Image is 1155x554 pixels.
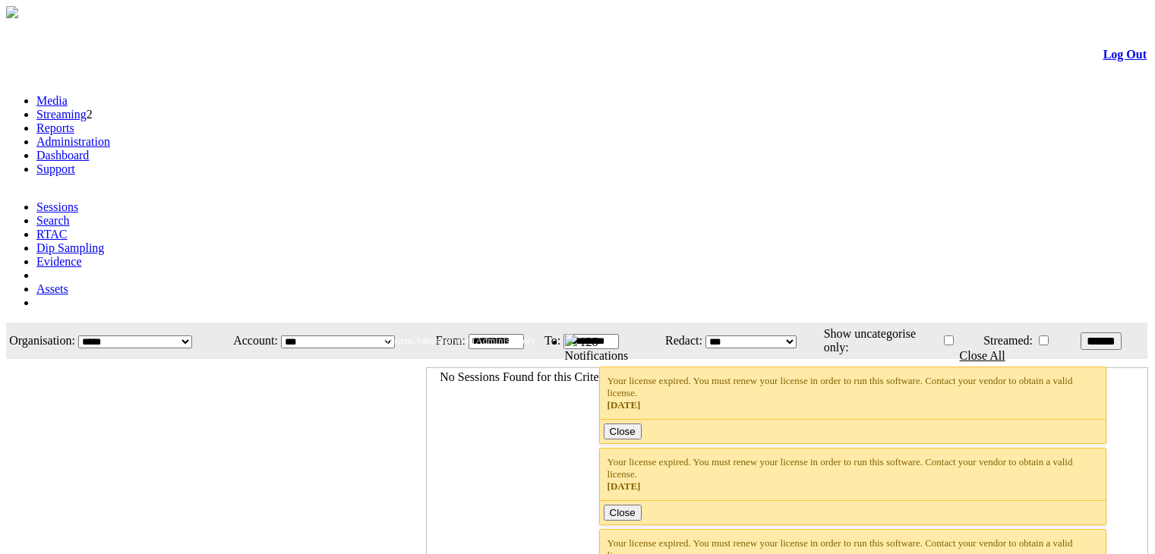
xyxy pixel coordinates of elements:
[36,228,67,241] a: RTAC
[36,162,75,175] a: Support
[580,335,598,348] span: 128
[36,108,87,121] a: Streaming
[565,334,577,346] img: bell25.png
[36,282,68,295] a: Assets
[607,456,1099,493] div: Your license expired. You must renew your license in order to run this software. Contact your ven...
[607,399,641,411] span: [DATE]
[607,375,1099,411] div: Your license expired. You must renew your license in order to run this software. Contact your ven...
[36,255,82,268] a: Evidence
[607,480,641,492] span: [DATE]
[36,121,74,134] a: Reports
[604,505,642,521] button: Close
[87,108,93,121] span: 2
[222,324,279,357] td: Account:
[36,94,68,107] a: Media
[960,349,1005,362] a: Close All
[342,335,535,346] span: Welcome, System Administrator (Administrator)
[8,324,76,357] td: Organisation:
[565,349,1117,363] div: Notifications
[36,214,70,227] a: Search
[1103,48,1147,61] a: Log Out
[36,135,110,148] a: Administration
[604,423,642,439] button: Close
[6,6,18,18] img: arrow-3.png
[36,200,78,213] a: Sessions
[36,149,89,162] a: Dashboard
[36,241,104,254] a: Dip Sampling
